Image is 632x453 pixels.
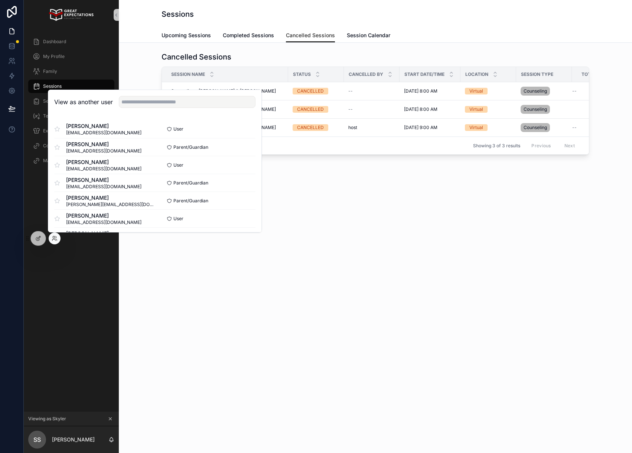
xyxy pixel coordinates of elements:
span: [EMAIL_ADDRESS][DOMAIN_NAME] [66,130,141,136]
span: 0.00 [572,106,619,112]
span: My Profile [43,54,65,60]
span: Session Name [171,71,205,77]
span: Session Calendar [347,32,390,39]
a: Test Scores [28,109,114,123]
span: Extracurriculars [43,128,77,134]
span: [PERSON_NAME] [66,122,141,130]
span: User [173,162,183,168]
h1: Sessions [162,9,194,19]
span: Upcoming Sessions [162,32,211,39]
span: [PERSON_NAME] [66,212,141,219]
a: Sessions [28,80,114,93]
span: -- [572,125,577,131]
a: Make a Purchase [28,154,114,167]
span: CounselMore [43,143,71,149]
span: Counseling [524,125,547,131]
a: CounselMore [28,139,114,152]
a: Session Calendar [347,29,390,44]
span: -- [572,88,577,94]
span: Family [43,68,57,74]
a: Session Reports [28,94,114,108]
span: Make a Purchase [43,158,80,164]
span: Dashboard [43,39,66,45]
span: [PERSON_NAME] [66,141,141,148]
div: CANCELLED [297,124,324,131]
span: Viewing as Skyler [28,416,66,422]
div: Virtual [469,124,483,131]
span: [EMAIL_ADDRESS][DOMAIN_NAME] [66,148,141,154]
span: [DATE] 8:00 AM [404,106,437,112]
span: [DATE] 9:00 AM [404,125,437,131]
a: Extracurriculars [28,124,114,138]
span: Cancelled By [349,71,383,77]
a: Dashboard [28,35,114,48]
div: Virtual [469,88,483,94]
div: CANCELLED [297,106,324,113]
span: [PERSON_NAME] [66,158,141,166]
span: Sessions [43,83,62,89]
span: [EMAIL_ADDRESS][DOMAIN_NAME] [66,184,141,190]
span: Total Hours [581,71,613,77]
span: [PERSON_NAME][EMAIL_ADDRESS][DOMAIN_NAME] [66,202,155,208]
span: [EMAIL_ADDRESS][DOMAIN_NAME] [66,166,141,172]
span: [EMAIL_ADDRESS][DOMAIN_NAME] [66,219,141,225]
a: Family [28,65,114,78]
div: scrollable content [24,30,119,177]
div: Virtual [469,106,483,113]
span: Showing 3 of 3 results [473,143,520,149]
span: Parent/Guardian [173,180,208,186]
span: [PERSON_NAME] [66,230,141,237]
p: [PERSON_NAME] [52,436,95,443]
div: CANCELLED [297,88,324,94]
span: Test Scores [43,113,68,119]
span: Location [465,71,488,77]
span: Counseling [524,106,547,112]
span: -- [348,106,353,112]
a: Cancelled Sessions [286,29,335,43]
img: App logo [49,9,93,21]
span: Session Reports [43,98,77,104]
a: Upcoming Sessions [162,29,211,44]
span: Cancelled Sessions [286,32,335,39]
h1: Cancelled Sessions [162,52,231,62]
span: Start Date/Time [404,71,444,77]
span: [PERSON_NAME] [66,194,155,202]
h2: View as another user [54,97,113,106]
a: Completed Sessions [223,29,274,44]
span: User [173,216,183,222]
span: Parent/Guardian [173,198,208,204]
span: Completed Sessions [223,32,274,39]
span: [PERSON_NAME] [66,176,141,184]
span: Counseling [524,88,547,94]
span: [DATE] 8:00 AM [404,88,437,94]
span: SS [33,435,41,444]
span: User [173,126,183,132]
span: Parent/Guardian [173,144,208,150]
a: My Profile [28,50,114,63]
span: -- [348,88,353,94]
span: Status [293,71,311,77]
span: host [348,125,357,131]
span: Counseling – [PERSON_NAME] & [PERSON_NAME] [171,88,276,94]
span: Session Type [521,71,553,77]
